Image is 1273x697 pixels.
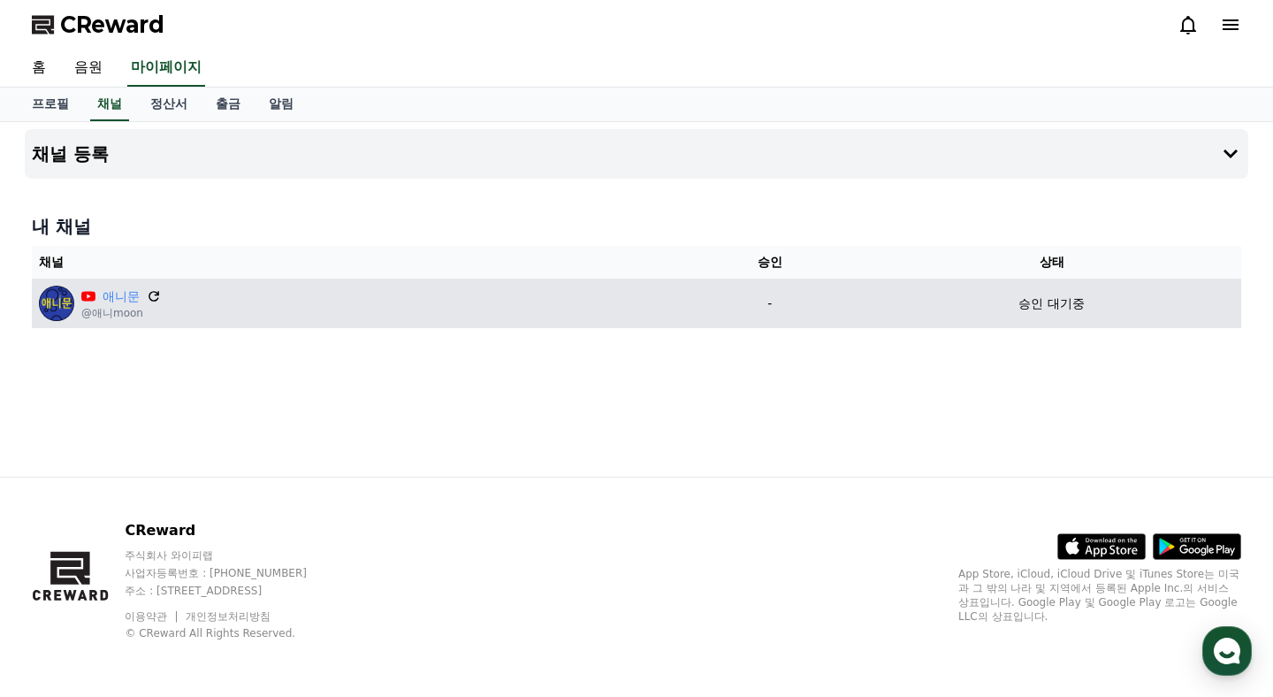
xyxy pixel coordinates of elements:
[32,11,164,39] a: CReward
[202,88,255,121] a: 출금
[125,566,340,580] p: 사업자등록번호 : [PHONE_NUMBER]
[127,50,205,87] a: 마이페이지
[1018,295,1084,313] p: 승인 대기중
[958,567,1241,624] p: App Store, iCloud, iCloud Drive 및 iTunes Store는 미국과 그 밖의 나라 및 지역에서 등록된 Apple Inc.의 서비스 상표입니다. Goo...
[125,584,340,598] p: 주소 : [STREET_ADDRESS]
[32,214,1241,239] h4: 내 채널
[228,550,339,594] a: 설정
[18,88,83,121] a: 프로필
[255,88,308,121] a: 알림
[5,550,117,594] a: 홈
[60,11,164,39] span: CReward
[39,286,74,321] img: 애니문
[32,246,677,279] th: 채널
[60,50,117,87] a: 음원
[125,520,340,541] p: CReward
[32,144,109,164] h4: 채널 등록
[273,577,294,591] span: 설정
[103,287,140,306] a: 애니문
[162,578,183,592] span: 대화
[125,610,180,623] a: 이용약관
[56,577,66,591] span: 홈
[136,88,202,121] a: 정산서
[125,626,340,640] p: © CReward All Rights Reserved.
[677,246,862,279] th: 승인
[117,550,228,594] a: 대화
[18,50,60,87] a: 홈
[90,88,129,121] a: 채널
[684,295,855,313] p: -
[186,610,271,623] a: 개인정보처리방침
[81,306,161,320] p: @애니moon
[125,548,340,563] p: 주식회사 와이피랩
[862,246,1241,279] th: 상태
[25,129,1248,179] button: 채널 등록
